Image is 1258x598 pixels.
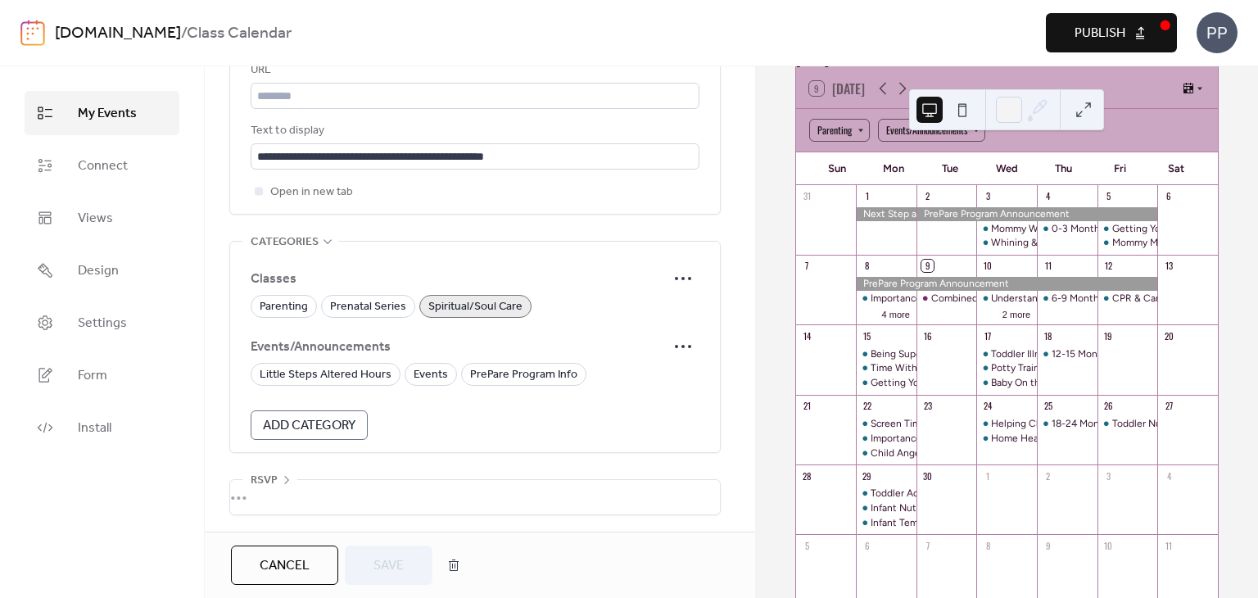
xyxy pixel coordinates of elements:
[1037,417,1097,431] div: 18-24 Month & 24-36 Month Milestones
[976,417,1037,431] div: Helping Children Process Change & Siblings
[916,207,1158,221] div: PrePare Program Announcement
[428,297,523,317] span: Spiritual/Soul Care
[25,196,179,240] a: Views
[1092,152,1148,185] div: Fri
[801,400,813,412] div: 21
[230,480,720,514] div: •••
[976,292,1037,306] div: Understanding Your Infant & Infant Accidents
[251,121,696,141] div: Text to display
[871,487,1057,501] div: Toddler Accidents & Your Financial Future
[260,365,391,385] span: Little Steps Altered Hours
[861,400,873,412] div: 22
[856,487,916,501] div: Toddler Accidents & Your Financial Future
[251,233,319,252] span: Categories
[1042,329,1054,342] div: 18
[78,419,111,438] span: Install
[976,361,1037,375] div: Potty Training & Fighting the Impulse to Spend
[991,347,1154,361] div: Toddler Illness & Toddler Oral Health
[1035,152,1092,185] div: Thu
[976,236,1037,250] div: Whining & Tantrums
[1102,329,1115,342] div: 19
[856,207,916,221] div: Next Step and Little Steps Closed
[270,183,353,202] span: Open in new tab
[876,306,916,320] button: 4 more
[871,347,1152,361] div: Being Super Mom & Credit Scores: the Good, the Bad, the Ugly
[260,556,310,576] span: Cancel
[981,400,993,412] div: 24
[1112,417,1255,431] div: Toddler Nutrition & Toddler Play
[921,260,934,272] div: 9
[251,338,667,357] span: Events/Announcements
[976,432,1037,446] div: Home Health & Anger Management
[20,20,45,46] img: logo
[1042,260,1054,272] div: 11
[1162,190,1174,202] div: 6
[991,236,1082,250] div: Whining & Tantrums
[991,376,1174,390] div: Baby On the Move & Staying Out of Debt
[871,376,1089,390] div: Getting Your Child to Eat & Creating Confidence
[921,469,934,482] div: 30
[251,61,696,80] div: URL
[861,260,873,272] div: 8
[976,347,1037,361] div: Toddler Illness & Toddler Oral Health
[861,469,873,482] div: 29
[1046,13,1177,52] button: Publish
[1097,292,1158,306] div: CPR & Car Seat Safety
[1042,190,1054,202] div: 4
[871,446,1016,460] div: Child Anger & Creating Honesty
[25,353,179,397] a: Form
[1162,539,1174,551] div: 11
[25,143,179,188] a: Connect
[330,297,406,317] span: Prenatal Series
[1162,260,1174,272] div: 13
[871,432,1071,446] div: Importance of Bonding & Infant Expectations
[1042,400,1054,412] div: 25
[979,152,1035,185] div: Wed
[1162,400,1174,412] div: 27
[866,152,922,185] div: Mon
[996,306,1037,320] button: 2 more
[801,329,813,342] div: 14
[801,539,813,551] div: 5
[991,432,1139,446] div: Home Health & [MEDICAL_DATA]
[1042,539,1054,551] div: 9
[414,365,448,385] span: Events
[921,400,934,412] div: 23
[231,546,338,585] a: Cancel
[25,91,179,135] a: My Events
[78,209,113,229] span: Views
[922,152,979,185] div: Tue
[856,292,916,306] div: Importance of Words & Credit Cards: Friend or Foe?
[1102,469,1115,482] div: 3
[871,501,1002,515] div: Infant Nutrition & Budget 101
[856,516,916,530] div: Infant Temperament & Creating Courage
[1112,292,1213,306] div: CPR & Car Seat Safety
[1037,347,1097,361] div: 12-15 Month & 15-18 Month Milestones
[981,190,993,202] div: 3
[78,156,128,176] span: Connect
[856,361,916,375] div: Time With Toddler & Words Matter: Silent Words
[263,416,355,436] span: Add Category
[251,410,368,440] button: Add Category
[801,190,813,202] div: 31
[856,446,916,460] div: Child Anger & Creating Honesty
[921,329,934,342] div: 16
[1102,190,1115,202] div: 5
[916,292,977,306] div: Combined Prenatal Series – Labor & Delivery
[976,376,1037,390] div: Baby On the Move & Staying Out of Debt
[809,152,866,185] div: Sun
[251,270,667,289] span: Classes
[871,516,1053,530] div: Infant Temperament & Creating Courage
[1197,12,1238,53] div: PP
[981,469,993,482] div: 1
[871,292,1103,306] div: Importance of Words & Credit Cards: Friend or Foe?
[1042,469,1054,482] div: 2
[871,361,1134,375] div: Time With [PERSON_NAME] & Words Matter: Silent Words
[1052,292,1252,306] div: 6-9 Month & 9-12 Month Infant Expectations
[1097,222,1158,236] div: Getting Your Baby to Sleep & Crying
[856,347,916,361] div: Being Super Mom & Credit Scores: the Good, the Bad, the Ugly
[1162,469,1174,482] div: 4
[1148,152,1205,185] div: Sat
[1075,24,1125,43] span: Publish
[78,104,137,124] span: My Events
